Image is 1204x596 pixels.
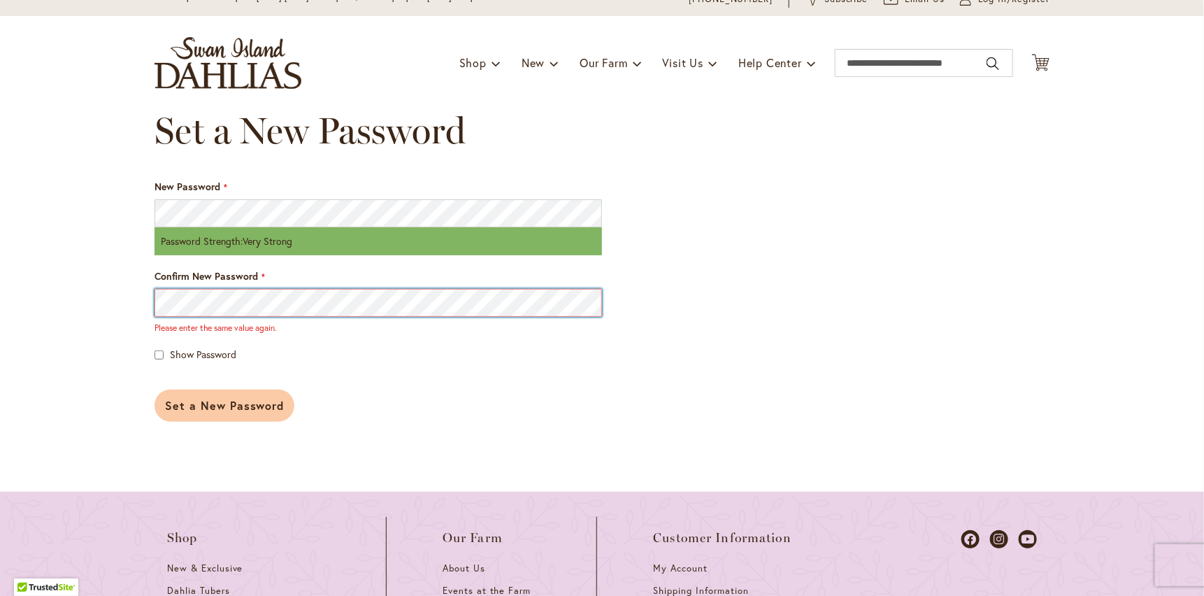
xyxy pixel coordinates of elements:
span: Confirm New Password [155,269,258,283]
span: Help Center [738,55,802,70]
span: Shop [459,55,487,70]
div: Password Strength: [155,227,602,255]
a: Dahlias on Youtube [1019,530,1037,548]
span: Visit Us [663,55,703,70]
span: Set a New Password [155,108,466,152]
span: Set a New Password [165,398,284,413]
span: New Password [155,180,220,193]
span: Shop [167,531,198,545]
span: Our Farm [443,531,503,545]
span: Very Strong [243,234,292,248]
span: Our Farm [580,55,627,70]
button: Set a New Password [155,390,294,422]
span: About Us [443,562,485,574]
span: New & Exclusive [167,562,243,574]
a: Dahlias on Instagram [990,530,1008,548]
div: Please enter the same value again. [155,322,602,334]
span: Show Password [170,348,236,361]
span: New [522,55,545,70]
a: Dahlias on Facebook [961,530,980,548]
span: Customer Information [653,531,791,545]
iframe: Launch Accessibility Center [10,546,50,586]
a: store logo [155,37,301,89]
span: My Account [653,562,708,574]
